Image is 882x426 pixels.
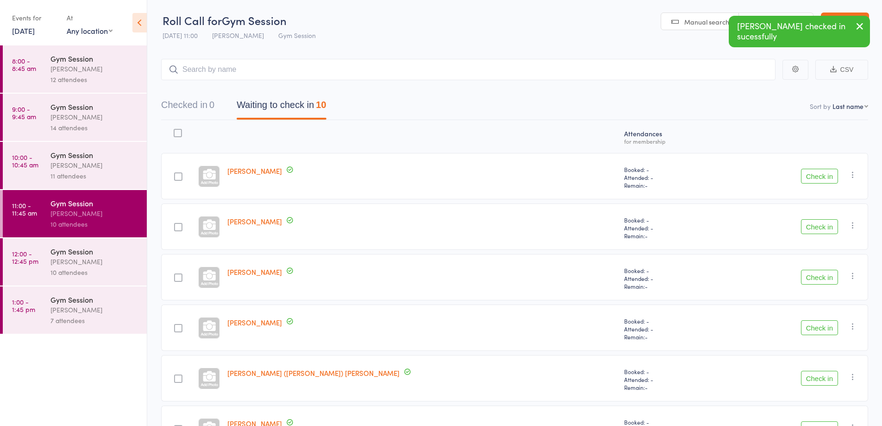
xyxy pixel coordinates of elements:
div: Gym Session [50,102,139,112]
div: 0 [209,100,214,110]
div: Gym Session [50,150,139,160]
div: Gym Session [50,53,139,64]
span: Attended: - [624,224,717,232]
a: [DATE] [12,25,35,36]
span: [PERSON_NAME] [212,31,264,40]
div: 10 [316,100,326,110]
time: 9:00 - 9:45 am [12,105,36,120]
div: Gym Session [50,246,139,256]
a: 12:00 -12:45 pmGym Session[PERSON_NAME]10 attendees [3,238,147,286]
div: for membership [624,138,717,144]
span: Remain: [624,333,717,341]
time: 8:00 - 8:45 am [12,57,36,72]
span: Booked: - [624,368,717,375]
div: [PERSON_NAME] [50,208,139,219]
span: Gym Session [222,13,287,28]
div: [PERSON_NAME] [50,64,139,74]
button: Check in [801,371,838,386]
div: Atten­dances [620,124,721,149]
span: Remain: [624,282,717,290]
span: Attended: - [624,325,717,333]
span: Booked: - [624,267,717,274]
span: - [645,383,648,391]
a: 9:00 -9:45 amGym Session[PERSON_NAME]14 attendees [3,94,147,141]
input: Search by name [161,59,776,80]
span: Booked: - [624,317,717,325]
div: Gym Session [50,198,139,208]
span: Roll Call for [163,13,222,28]
div: At [67,10,113,25]
a: [PERSON_NAME] [227,318,282,327]
div: 7 attendees [50,315,139,326]
a: 8:00 -8:45 amGym Session[PERSON_NAME]12 attendees [3,45,147,93]
span: Attended: - [624,375,717,383]
a: [PERSON_NAME] [227,216,282,226]
button: Check in [801,320,838,335]
span: Attended: - [624,173,717,181]
span: Booked: - [624,216,717,224]
time: 1:00 - 1:45 pm [12,298,35,313]
button: Check in [801,270,838,285]
div: 14 attendees [50,122,139,133]
button: Waiting to check in10 [237,95,326,120]
span: [DATE] 11:00 [163,31,198,40]
button: CSV [815,60,868,80]
a: [PERSON_NAME] [227,267,282,277]
div: 10 attendees [50,267,139,278]
div: Gym Session [50,294,139,305]
div: Last name [832,102,863,111]
span: Attended: - [624,274,717,282]
a: Exit roll call [821,13,869,31]
div: 12 attendees [50,74,139,85]
span: Gym Session [278,31,316,40]
div: [PERSON_NAME] [50,256,139,267]
time: 11:00 - 11:45 am [12,202,37,216]
a: [PERSON_NAME] ([PERSON_NAME]) [PERSON_NAME] [227,368,400,378]
div: 11 attendees [50,171,139,181]
span: Booked: - [624,165,717,173]
div: Events for [12,10,57,25]
span: Booked: - [624,418,717,426]
span: - [645,333,648,341]
div: [PERSON_NAME] [50,160,139,171]
span: - [645,282,648,290]
a: 11:00 -11:45 amGym Session[PERSON_NAME]10 attendees [3,190,147,237]
a: 1:00 -1:45 pmGym Session[PERSON_NAME]7 attendees [3,286,147,334]
div: [PERSON_NAME] [50,305,139,315]
span: Remain: [624,232,717,240]
label: Sort by [810,102,831,111]
time: 12:00 - 12:45 pm [12,250,38,265]
button: Check in [801,169,838,184]
span: - [645,181,648,189]
span: Remain: [624,383,717,391]
time: 10:00 - 10:45 am [12,153,38,168]
div: [PERSON_NAME] checked in sucessfully [729,16,870,47]
div: Any location [67,25,113,36]
span: Manual search [684,17,729,26]
button: Checked in0 [161,95,214,120]
div: [PERSON_NAME] [50,112,139,122]
span: Remain: [624,181,717,189]
a: [PERSON_NAME] [227,166,282,176]
div: 10 attendees [50,219,139,229]
span: - [645,232,648,240]
a: 10:00 -10:45 amGym Session[PERSON_NAME]11 attendees [3,142,147,189]
button: Check in [801,219,838,234]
